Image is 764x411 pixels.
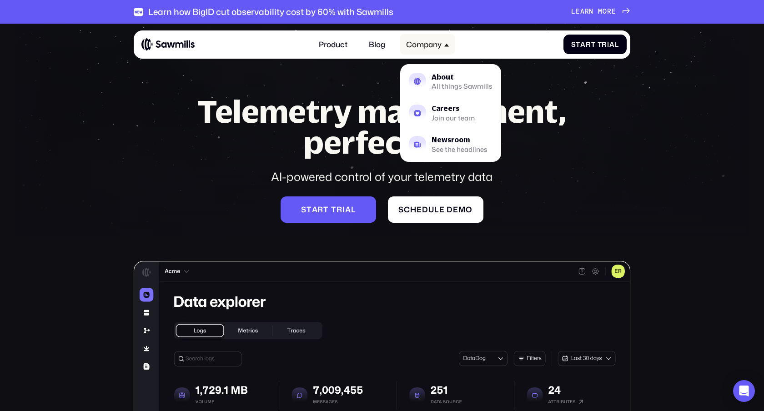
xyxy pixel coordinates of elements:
div: About [432,74,493,80]
span: r [602,40,607,49]
a: Scheduledemo [388,196,483,223]
a: CareersJoin our team [403,99,498,127]
span: h [410,205,417,214]
span: o [466,205,472,214]
span: t [307,205,312,214]
a: Product [313,34,353,55]
span: l [434,205,439,214]
span: m [458,205,466,214]
span: l [351,205,356,214]
span: t [323,205,329,214]
a: Blog [363,34,391,55]
span: e [453,205,458,214]
span: a [345,205,351,214]
nav: Company [400,55,501,162]
span: i [607,40,609,49]
span: t [591,40,596,49]
span: r [586,40,591,49]
span: e [612,8,616,16]
span: a [312,205,318,214]
a: StartTrial [563,35,627,54]
span: t [331,205,337,214]
span: n [589,8,593,16]
span: u [428,205,434,214]
div: See the headlines [432,146,488,152]
span: S [571,40,576,49]
a: NewsroomSee the headlines [403,130,498,159]
span: e [417,205,422,214]
span: o [603,8,607,16]
span: l [615,40,619,49]
span: i [342,205,345,214]
span: e [439,205,445,214]
div: AI-powered control of your telemetry data [179,169,585,185]
div: Newsroom [432,137,488,144]
span: L [571,8,576,16]
div: Open Intercom Messenger [733,380,755,402]
h1: Telemetry management, perfected. [179,95,585,157]
a: AboutAll things Sawmills [403,67,498,96]
span: c [404,205,410,214]
span: t [576,40,580,49]
span: r [585,8,589,16]
span: d [422,205,428,214]
div: All things Sawmills [432,83,493,89]
span: S [398,205,404,214]
div: Careers [432,105,475,112]
span: r [607,8,612,16]
div: Company [400,34,455,55]
div: Company [406,40,442,49]
a: Learnmore [571,8,630,16]
span: m [598,8,603,16]
span: a [609,40,615,49]
span: a [580,40,586,49]
span: a [580,8,585,16]
span: S [301,205,307,214]
span: e [576,8,580,16]
span: r [317,205,323,214]
span: d [447,205,453,214]
span: T [598,40,602,49]
div: Join our team [432,115,475,121]
a: Starttrial [281,196,376,223]
span: r [337,205,342,214]
div: Learn how BigID cut observability cost by 60% with Sawmills [148,7,393,17]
